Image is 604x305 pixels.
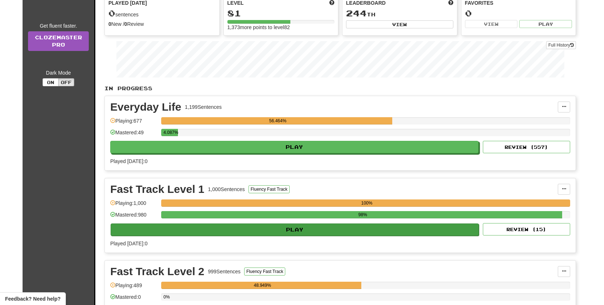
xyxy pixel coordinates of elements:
[465,9,572,18] div: 0
[108,8,115,18] span: 0
[28,31,89,51] a: ClozemasterPro
[110,266,204,277] div: Fast Track Level 2
[28,22,89,29] div: Get fluent faster.
[163,199,570,207] div: 100%
[110,117,158,129] div: Playing: 677
[483,223,570,235] button: Review (15)
[111,223,479,236] button: Play
[346,9,453,18] div: th
[108,20,216,28] div: New / Review
[346,20,453,28] button: View
[110,102,181,112] div: Everyday Life
[465,20,518,28] button: View
[163,211,562,218] div: 98%
[110,282,158,294] div: Playing: 489
[244,268,285,276] button: Fluency Fast Track
[28,69,89,76] div: Dark Mode
[110,158,147,164] span: Played [DATE]: 0
[227,24,335,31] div: 1,373 more points to level 82
[110,141,478,153] button: Play
[43,78,59,86] button: On
[108,21,111,27] strong: 0
[110,241,147,246] span: Played [DATE]: 0
[124,21,127,27] strong: 0
[208,186,245,193] div: 1,000 Sentences
[5,295,60,302] span: Open feedback widget
[185,103,222,111] div: 1,199 Sentences
[227,9,335,18] div: 81
[163,129,178,136] div: 4.087%
[483,141,570,153] button: Review (557)
[58,78,74,86] button: Off
[110,199,158,211] div: Playing: 1,000
[110,211,158,223] div: Mastered: 980
[163,282,361,289] div: 48.949%
[346,8,367,18] span: 244
[519,20,572,28] button: Play
[110,129,158,141] div: Mastered: 49
[208,268,241,275] div: 999 Sentences
[546,41,576,49] button: Full History
[110,184,204,195] div: Fast Track Level 1
[163,117,392,124] div: 56.464%
[108,9,216,18] div: sentences
[104,85,576,92] p: In Progress
[249,185,290,193] button: Fluency Fast Track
